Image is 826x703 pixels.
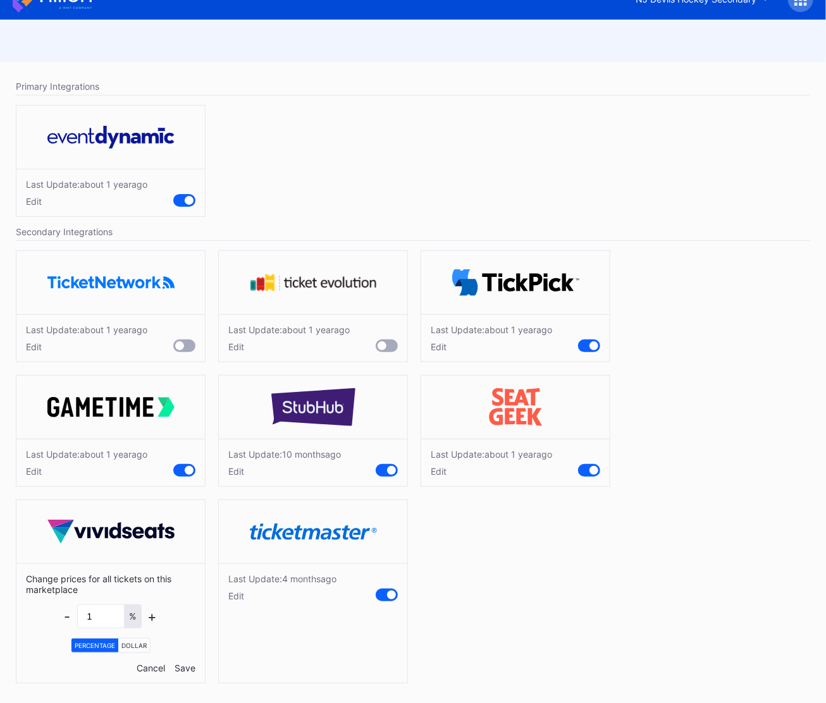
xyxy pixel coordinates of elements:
div: Last Update: about 1 year ago [26,324,147,335]
div: Edit [26,196,147,207]
img: stubHub.svg [250,388,377,426]
div: Last Update: about 1 year ago [431,324,552,335]
div: Edit [228,466,341,477]
img: eventDynamic.svg [47,126,175,149]
img: seatGeek.svg [452,388,579,426]
div: % [125,604,142,628]
img: tevo.svg [250,274,377,291]
div: Edit [431,341,552,352]
div: Edit [26,466,147,477]
div: Last Update: 10 months ago [228,449,341,460]
div: Last Update: about 1 year ago [228,324,350,335]
div: Percentage [71,639,118,652]
div: Last Update: about 1 year ago [26,449,147,460]
div: - [65,608,71,625]
div: Primary Integrations [16,78,810,95]
img: gametime.svg [47,397,175,417]
div: Edit [228,341,350,352]
div: Change prices for all tickets on this marketplace [16,563,205,683]
div: Save [175,663,195,673]
div: Cancel [137,663,165,673]
div: Last Update: about 1 year ago [26,179,147,190]
div: Secondary Integrations [16,223,810,241]
div: Last Update: 4 months ago [228,573,336,584]
div: Edit [26,341,147,352]
img: ticketNetwork.png [47,276,175,288]
div: Last Update: about 1 year ago [431,449,552,460]
img: TickPick_logo.svg [452,269,579,296]
img: ticketmaster.svg [250,523,377,541]
div: + [148,608,157,625]
div: Edit [431,466,552,477]
div: Dollar [118,639,150,652]
div: Edit [228,590,336,601]
img: vividSeats.svg [47,520,175,544]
